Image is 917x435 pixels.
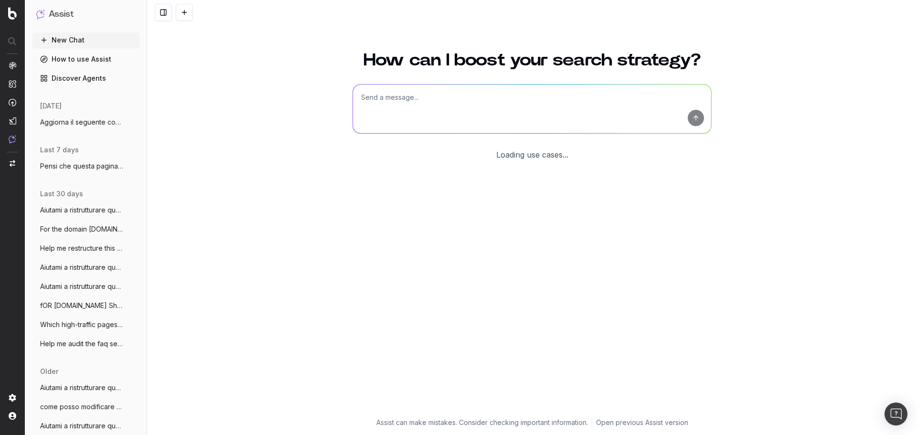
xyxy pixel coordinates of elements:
[32,298,139,313] button: fOR [DOMAIN_NAME] Show me the
[40,383,124,393] span: Aiutami a ristrutturare questo articolo
[32,52,139,67] a: How to use Assist
[8,7,17,20] img: Botify logo
[40,263,124,272] span: Aiutami a ristrutturare questo articolo
[40,282,124,291] span: Aiutami a ristrutturare questo articolo
[9,80,16,88] img: Intelligence
[36,10,45,19] img: Assist
[32,418,139,434] button: Aiutami a ristrutturare questo articolo
[9,62,16,69] img: Analytics
[32,71,139,86] a: Discover Agents
[40,421,124,431] span: Aiutami a ristrutturare questo articolo
[40,402,124,412] span: come posso modificare questo abstract in
[32,241,139,256] button: Help me restructure this article so that
[40,339,124,349] span: Help me audit the faq section of assicur
[596,418,688,427] a: Open previous Assist version
[9,412,16,420] img: My account
[36,8,136,21] button: Assist
[32,336,139,351] button: Help me audit the faq section of assicur
[376,418,588,427] p: Assist can make mistakes. Consider checking important information.
[40,161,124,171] span: Pensi che questa pagina [URL]
[40,367,58,376] span: older
[32,222,139,237] button: For the domain [DOMAIN_NAME] identi
[10,160,15,167] img: Switch project
[40,117,124,127] span: Aggiorna il seguente contenuto di glossa
[32,115,139,130] button: Aggiorna il seguente contenuto di glossa
[9,135,16,143] img: Assist
[32,399,139,414] button: come posso modificare questo abstract in
[40,101,62,111] span: [DATE]
[40,205,124,215] span: Aiutami a ristrutturare questo articolo
[496,149,568,160] div: Loading use cases...
[32,317,139,332] button: Which high-traffic pages haven’t been up
[49,8,74,21] h1: Assist
[9,98,16,106] img: Activation
[40,301,124,310] span: fOR [DOMAIN_NAME] Show me the
[40,320,124,329] span: Which high-traffic pages haven’t been up
[32,202,139,218] button: Aiutami a ristrutturare questo articolo
[32,159,139,174] button: Pensi che questa pagina [URL]
[32,32,139,48] button: New Chat
[40,244,124,253] span: Help me restructure this article so that
[40,145,79,155] span: last 7 days
[40,189,83,199] span: last 30 days
[32,380,139,395] button: Aiutami a ristrutturare questo articolo
[352,52,712,69] h1: How can I boost your search strategy?
[32,260,139,275] button: Aiutami a ristrutturare questo articolo
[40,224,124,234] span: For the domain [DOMAIN_NAME] identi
[885,403,907,425] div: Open Intercom Messenger
[9,117,16,125] img: Studio
[32,279,139,294] button: Aiutami a ristrutturare questo articolo
[9,394,16,402] img: Setting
